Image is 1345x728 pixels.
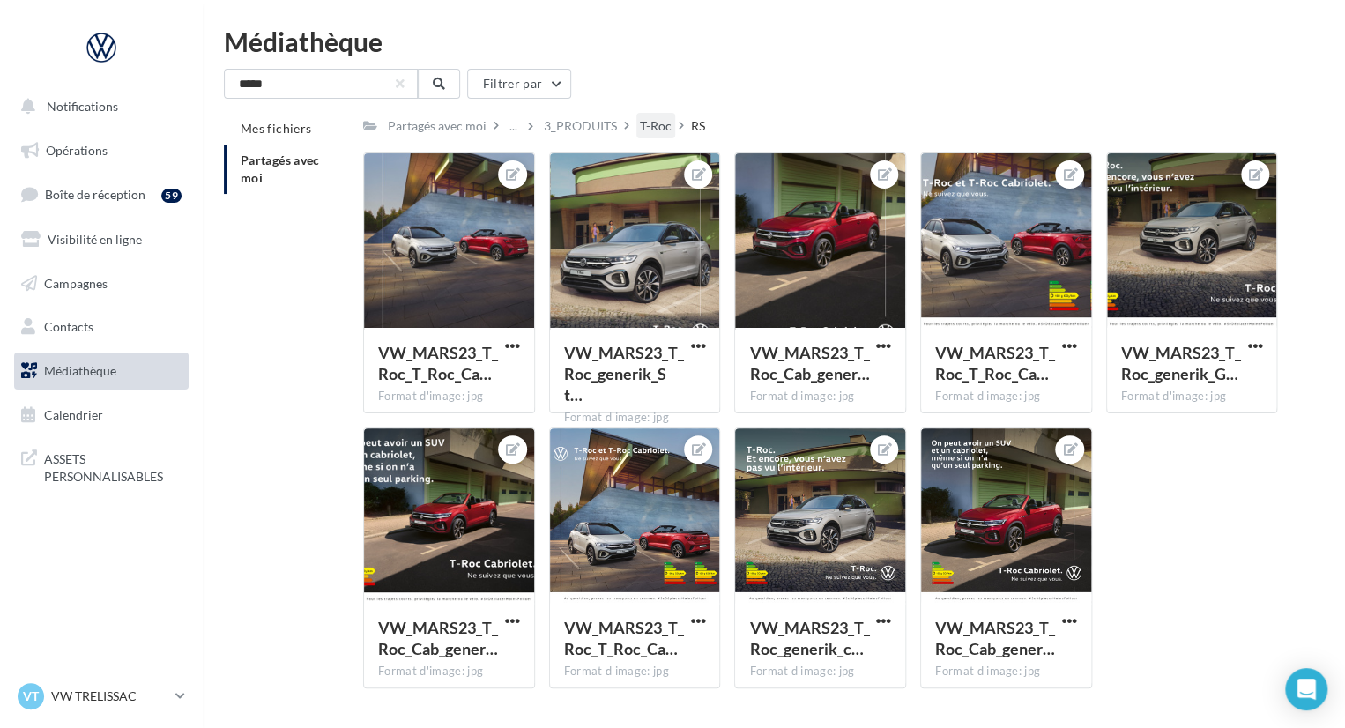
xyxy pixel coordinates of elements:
div: Format d'image: jpg [935,389,1077,405]
span: VW_MARS23_T_Roc_T_Roc_Cab_generik_carre [564,618,684,658]
div: 3_PRODUITS [544,117,617,135]
div: Partagés avec moi [388,117,487,135]
a: Opérations [11,132,192,169]
div: Format d'image: jpg [378,389,520,405]
span: Boîte de réception [45,187,145,202]
a: Médiathèque [11,353,192,390]
span: Contacts [44,319,93,334]
span: VW_MARS23_T_Roc_generik_GMB [1121,343,1241,383]
div: Format d'image: jpg [935,664,1077,680]
div: 59 [161,189,182,203]
span: Partagés avec moi [241,152,320,185]
span: Opérations [46,143,108,158]
span: ASSETS PERSONNALISABLES [44,447,182,485]
span: Médiathèque [44,363,116,378]
p: VW TRELISSAC [51,687,168,705]
a: Campagnes [11,265,192,302]
a: Calendrier [11,397,192,434]
span: VW_MARS23_T_Roc_Cab_generik_carre [935,618,1055,658]
div: Format d'image: jpg [564,410,706,426]
button: Filtrer par [467,69,571,99]
div: Format d'image: jpg [378,664,520,680]
button: Notifications [11,88,185,125]
div: RS [691,117,705,135]
span: Notifications [47,99,118,114]
div: ... [506,114,521,138]
span: Visibilité en ligne [48,232,142,247]
div: Format d'image: jpg [1121,389,1263,405]
span: Mes fichiers [241,121,311,136]
a: Boîte de réception59 [11,175,192,213]
span: VW_MARS23_T_Roc_T_Roc_Cab_generik_Story [378,343,498,383]
span: Calendrier [44,407,103,422]
div: Format d'image: jpg [749,389,891,405]
span: Campagnes [44,275,108,290]
a: VT VW TRELISSAC [14,680,189,713]
div: T-Roc [640,117,672,135]
span: VW_MARS23_T_Roc_generik_Story [564,343,684,405]
a: Visibilité en ligne [11,221,192,258]
span: VW_MARS23_T_Roc_Cab_generik_Story [749,343,869,383]
div: Format d'image: jpg [749,664,891,680]
span: VT [23,687,39,705]
span: VW_MARS23_T_Roc_T_Roc_Cab_generik_GMB [935,343,1055,383]
a: Contacts [11,308,192,345]
span: VW_MARS23_T_Roc_Cab_generik_GMB [378,618,498,658]
div: Médiathèque [224,28,1324,55]
div: Open Intercom Messenger [1285,668,1327,710]
div: Format d'image: jpg [564,664,706,680]
span: VW_MARS23_T_Roc_generik_carre [749,618,869,658]
a: ASSETS PERSONNALISABLES [11,440,192,492]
